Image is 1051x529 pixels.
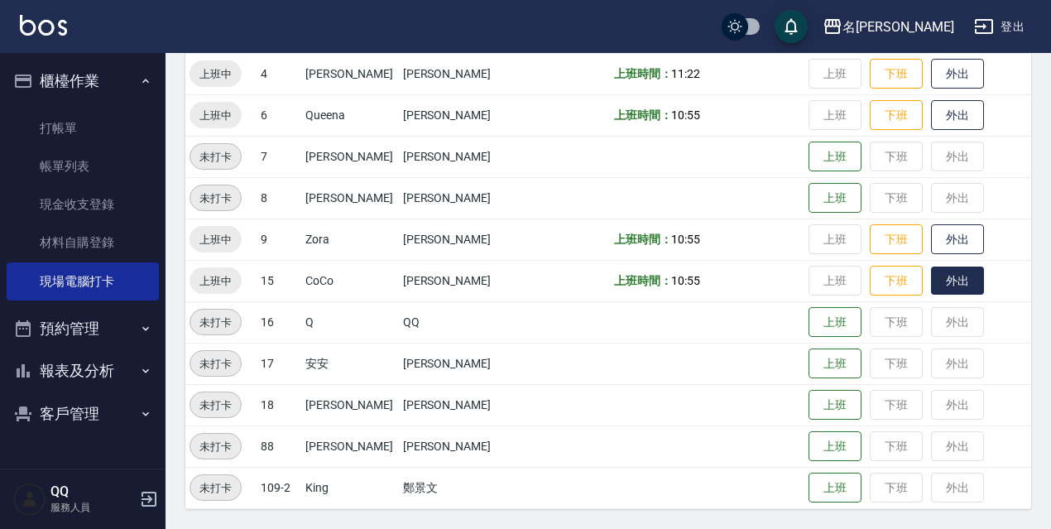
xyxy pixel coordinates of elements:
b: 上班時間： [614,67,672,80]
td: 7 [257,136,301,177]
p: 服務人員 [50,500,135,515]
td: 4 [257,53,301,94]
td: [PERSON_NAME] [399,426,512,467]
td: [PERSON_NAME] [399,136,512,177]
button: 上班 [809,390,861,421]
button: 登出 [967,12,1031,42]
td: [PERSON_NAME] [399,94,512,136]
button: 外出 [931,100,984,131]
img: Logo [20,15,67,36]
td: [PERSON_NAME] [399,177,512,219]
button: 下班 [870,59,923,89]
button: 上班 [809,142,861,172]
span: 11:22 [671,67,700,80]
span: 上班中 [190,272,242,290]
b: 上班時間： [614,233,672,246]
button: 上班 [809,183,861,214]
span: 未打卡 [190,190,241,207]
button: 櫃檯作業 [7,60,159,103]
span: 未打卡 [190,479,241,497]
td: 18 [257,384,301,426]
button: 報表及分析 [7,349,159,392]
td: [PERSON_NAME] [301,426,399,467]
td: 88 [257,426,301,467]
td: CoCo [301,260,399,301]
button: 上班 [809,349,861,379]
button: 預約管理 [7,307,159,350]
td: King [301,467,399,508]
span: 上班中 [190,65,242,83]
td: [PERSON_NAME] [301,384,399,426]
td: 9 [257,219,301,260]
td: QQ [399,301,512,343]
span: 上班中 [190,107,242,124]
button: 名[PERSON_NAME] [816,10,961,44]
span: 未打卡 [190,314,241,331]
span: 10:55 [671,274,700,287]
td: Zora [301,219,399,260]
td: [PERSON_NAME] [399,53,512,94]
span: 未打卡 [190,438,241,455]
button: 外出 [931,59,984,89]
span: 未打卡 [190,355,241,373]
span: 未打卡 [190,397,241,414]
button: 外出 [931,224,984,255]
a: 帳單列表 [7,147,159,185]
td: 6 [257,94,301,136]
td: 16 [257,301,301,343]
button: 下班 [870,224,923,255]
button: save [775,10,808,43]
td: 17 [257,343,301,384]
button: 上班 [809,307,861,338]
button: 下班 [870,266,923,296]
td: [PERSON_NAME] [399,343,512,384]
b: 上班時間： [614,108,672,122]
a: 材料自購登錄 [7,224,159,262]
td: 15 [257,260,301,301]
button: 下班 [870,100,923,131]
span: 上班中 [190,231,242,248]
td: 109-2 [257,467,301,508]
td: [PERSON_NAME] [301,177,399,219]
td: [PERSON_NAME] [399,384,512,426]
td: [PERSON_NAME] [301,136,399,177]
button: 上班 [809,473,861,503]
span: 未打卡 [190,148,241,166]
h5: QQ [50,483,135,500]
td: 鄭景文 [399,467,512,508]
div: 名[PERSON_NAME] [842,17,954,37]
td: Q [301,301,399,343]
a: 現金收支登錄 [7,185,159,224]
td: 安安 [301,343,399,384]
td: [PERSON_NAME] [399,219,512,260]
td: Queena [301,94,399,136]
td: [PERSON_NAME] [399,260,512,301]
button: 外出 [931,267,984,296]
td: 8 [257,177,301,219]
a: 現場電腦打卡 [7,262,159,301]
span: 10:55 [671,108,700,122]
a: 打帳單 [7,109,159,147]
b: 上班時間： [614,274,672,287]
span: 10:55 [671,233,700,246]
img: Person [13,483,46,516]
button: 客戶管理 [7,392,159,435]
button: 上班 [809,431,861,462]
td: [PERSON_NAME] [301,53,399,94]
